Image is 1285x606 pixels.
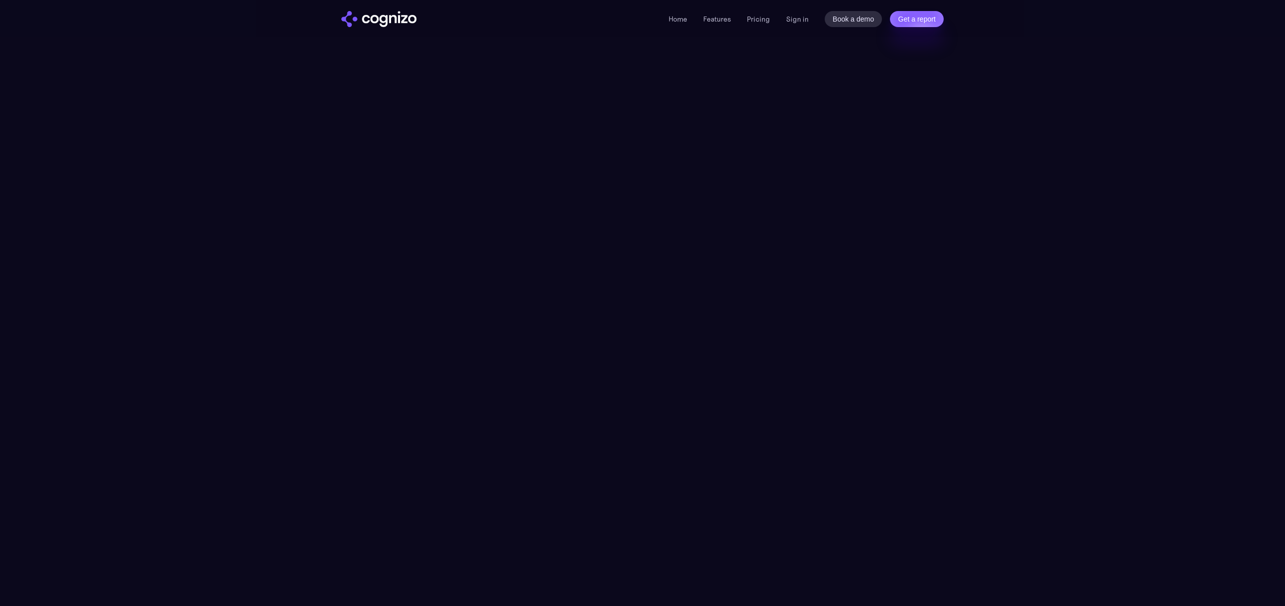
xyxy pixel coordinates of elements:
a: Get a report [890,11,944,27]
a: home [341,11,417,27]
a: Pricing [747,15,770,24]
a: Features [703,15,731,24]
a: Book a demo [825,11,882,27]
a: Sign in [786,13,809,25]
img: cognizo logo [341,11,417,27]
a: Home [669,15,687,24]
